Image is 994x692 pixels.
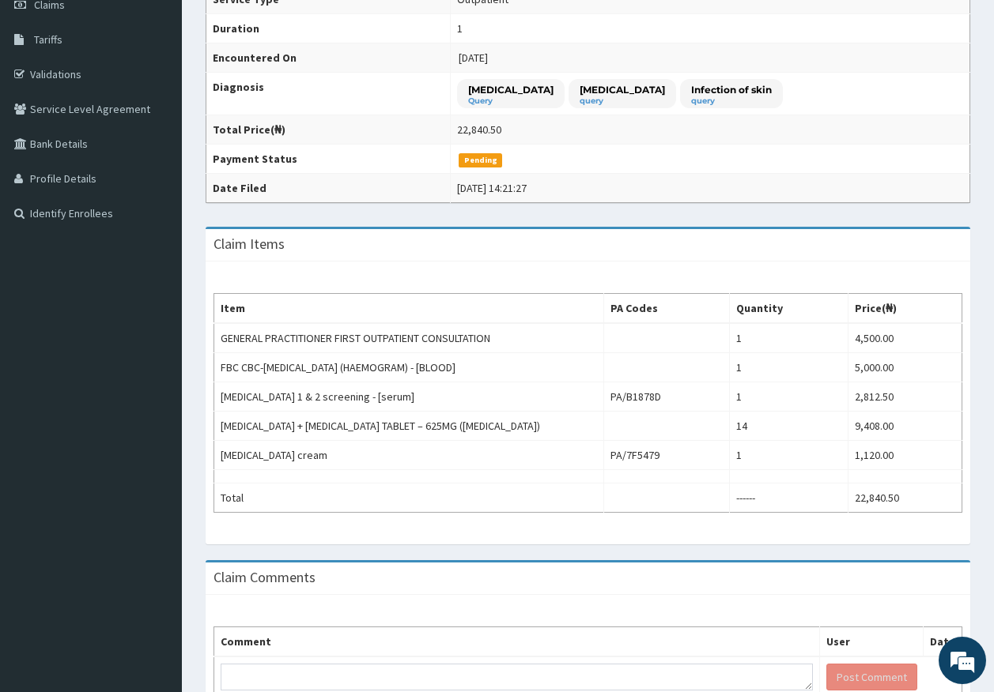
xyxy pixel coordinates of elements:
h3: Claim Items [214,237,285,251]
p: [MEDICAL_DATA] [468,83,554,96]
h3: Claim Comments [214,570,316,585]
th: PA Codes [603,294,730,324]
td: 9,408.00 [848,412,962,441]
td: 22,840.50 [848,483,962,513]
th: Encountered On [206,43,451,73]
td: [MEDICAL_DATA] + [MEDICAL_DATA] TABLET – 625MG ([MEDICAL_DATA]) [214,412,604,441]
button: Post Comment [826,664,917,690]
th: Date [924,627,962,657]
small: query [580,97,665,105]
td: 14 [730,412,848,441]
small: Query [468,97,554,105]
div: 1 [457,21,463,36]
p: [MEDICAL_DATA] [580,83,665,96]
td: 1 [730,323,848,353]
td: 4,500.00 [848,323,962,353]
td: PA/7F5479 [603,441,730,470]
th: Date Filed [206,174,451,203]
th: Total Price(₦) [206,115,451,145]
span: Tariffs [34,32,62,47]
span: [DATE] [459,51,488,65]
th: Duration [206,14,451,43]
td: PA/B1878D [603,382,730,412]
td: 1 [730,353,848,382]
td: GENERAL PRACTITIONER FIRST OUTPATIENT CONSULTATION [214,323,604,353]
td: Total [214,483,604,513]
td: [MEDICAL_DATA] cream [214,441,604,470]
span: Pending [459,153,502,167]
p: Infection of skin [691,83,772,96]
th: Comment [214,627,820,657]
th: Quantity [730,294,848,324]
td: 1 [730,441,848,470]
th: Price(₦) [848,294,962,324]
small: query [691,97,772,105]
td: 1 [730,382,848,412]
th: User [819,627,924,657]
td: [MEDICAL_DATA] 1 & 2 screening - [serum] [214,382,604,412]
div: 22,840.50 [457,122,501,137]
td: ------ [730,483,848,513]
td: FBC CBC-[MEDICAL_DATA] (HAEMOGRAM) - [BLOOD] [214,353,604,382]
div: [DATE] 14:21:27 [457,180,527,196]
th: Item [214,294,604,324]
td: 2,812.50 [848,382,962,412]
th: Diagnosis [206,73,451,115]
th: Payment Status [206,145,451,174]
td: 1,120.00 [848,441,962,470]
td: 5,000.00 [848,353,962,382]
